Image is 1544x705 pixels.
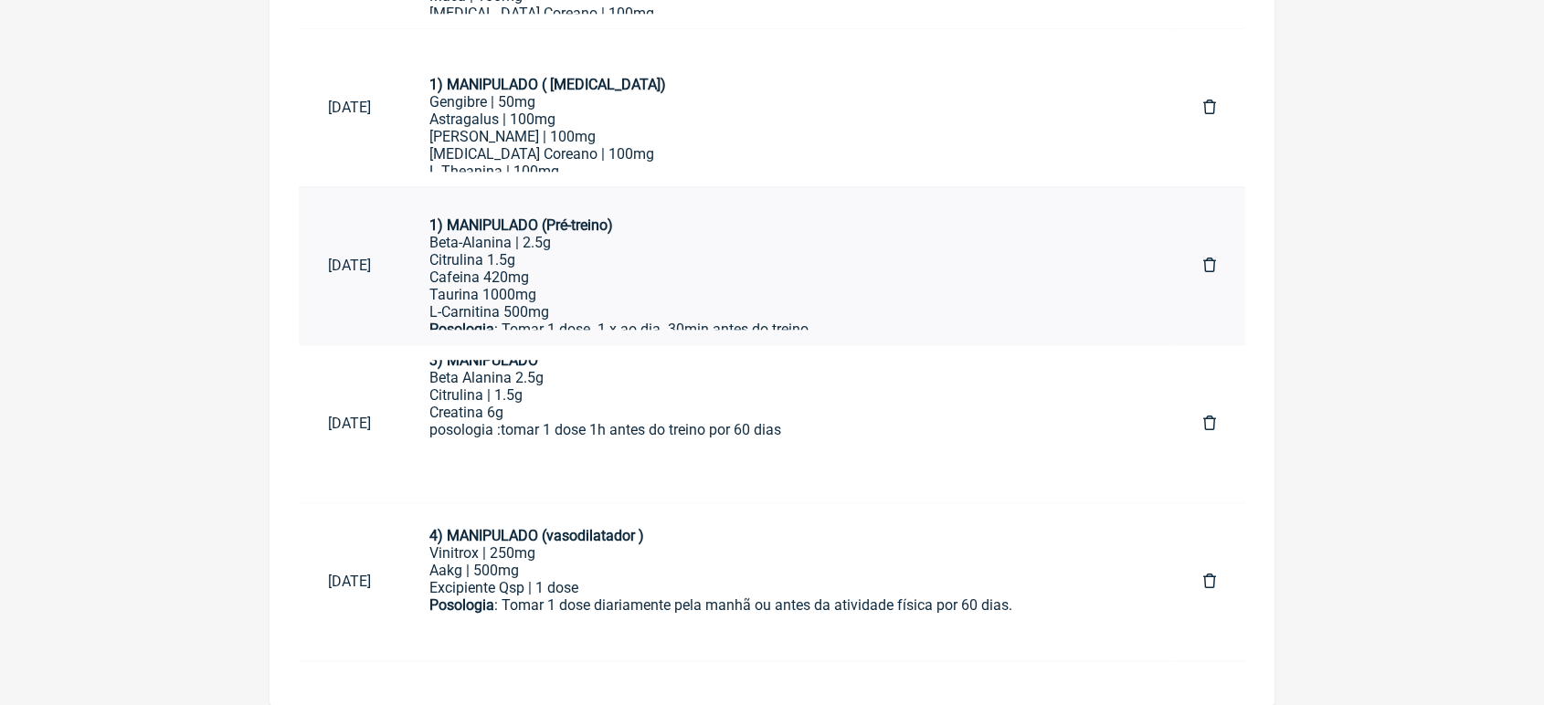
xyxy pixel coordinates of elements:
div: : Tomar 1 dose 1 x ao dia 30min antes do treino . [429,321,1145,390]
div: Creatina 6g posologia :tomar 1 dose 1h antes do treino por 60 dias [429,404,1145,438]
div: Vinitrox | 250mg [429,544,1145,562]
div: L Theanina | 100mg [429,163,1145,180]
strong: 3) MANIPULADO [429,352,538,369]
a: 1) MANIPULADOTriiodotironina | 12mcgExcipiente Liberação Modificada Qsp | 300mgPosologia: Tomar 1... [400,518,1174,646]
div: Astragalus | 100mg [429,110,1145,128]
a: [DATE] [299,84,400,131]
strong: Posologia [429,596,494,614]
strong: Posologia [429,321,494,338]
div: [MEDICAL_DATA] Coreano | 100mg [429,5,1145,22]
div: Excipiente Qsp | 1 dose [429,579,1145,596]
a: [DATE] [299,400,400,447]
a: [DATE] [299,558,400,605]
a: 1) MANIPULADO (Pré-treino)Beta-Alanina | 2.5gCitrulina 1.5gCafeina 420mgTaurina 1000mgL-Carnitina... [400,202,1174,330]
div: [MEDICAL_DATA] Coreano | 100mg [429,145,1145,163]
div: Beta-Alanina | 2.5g Citrulina 1.5g Cafeina 420mg Taurina 1000mg L-Carnitina 500mg [429,234,1145,321]
div: [PERSON_NAME] | 100mg [429,128,1145,145]
strong: 4) MANIPULADO (vasodilatador ) [429,527,644,544]
strong: 1) MANIPULADO ( [MEDICAL_DATA]) [429,76,666,93]
a: 1) MANIPULADOTriiodotironina | 12mcgExcipiente Liberação Modificada Qsp | 300mgPosologia: Tomar 1... [400,360,1174,488]
div: Beta Alanina 2.5g [429,369,1145,386]
a: [DATE] [299,242,400,289]
div: Citrulina | 1.5g [429,386,1145,404]
strong: 1) MANIPULADO (Pré-treino) [429,216,613,234]
a: 1) MANIPULADO ( [MEDICAL_DATA])Gengibre | 50mgAstragalus | 100mg[PERSON_NAME] | 100mg[MEDICAL_DAT... [400,44,1174,172]
div: Aakg | 500mg [429,562,1145,579]
div: Gengibre | 50mg [429,93,1145,110]
div: : Tomar 1 dose diariamente pela manhã ou antes da atividade física por 60 dias. [429,596,1145,631]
